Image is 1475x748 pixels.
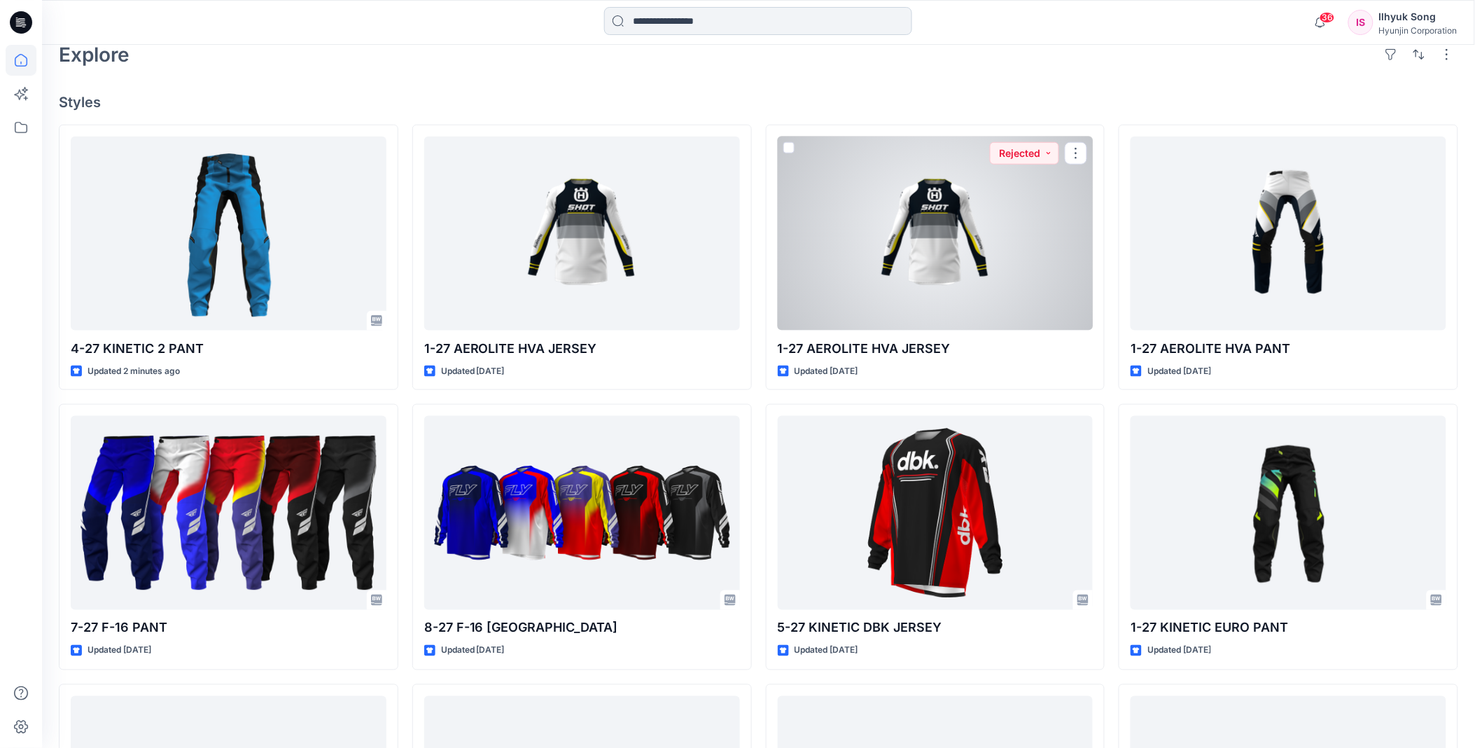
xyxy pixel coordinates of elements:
a: 1-27 AEROLITE HVA JERSEY [424,137,740,331]
p: 7-27 F-16 PANT [71,618,386,638]
p: 1-27 AEROLITE HVA JERSEY [424,339,740,359]
a: 5-27 KINETIC DBK JERSEY [778,416,1093,610]
div: Ilhyuk Song [1379,8,1457,25]
div: IS [1348,10,1373,35]
a: 8-27 F-16 JERSEY [424,416,740,610]
p: 1-27 AEROLITE HVA JERSEY [778,339,1093,359]
p: Updated [DATE] [795,364,858,379]
p: Updated [DATE] [1147,364,1211,379]
p: Updated [DATE] [88,644,151,658]
h4: Styles [59,94,1458,111]
p: Updated [DATE] [441,364,505,379]
span: 36 [1320,12,1335,23]
p: 8-27 F-16 [GEOGRAPHIC_DATA] [424,618,740,638]
p: 4-27 KINETIC 2 PANT [71,339,386,359]
a: 1-27 AEROLITE HVA PANT [1131,137,1446,331]
div: Hyunjin Corporation [1379,25,1457,36]
p: Updated [DATE] [795,644,858,658]
p: Updated 2 minutes ago [88,364,180,379]
a: 7-27 F-16 PANT [71,416,386,610]
a: 4-27 KINETIC 2 PANT [71,137,386,331]
a: 1-27 AEROLITE HVA JERSEY [778,137,1093,331]
p: Updated [DATE] [441,644,505,658]
p: 1-27 AEROLITE HVA PANT [1131,339,1446,359]
p: Updated [DATE] [1147,644,1211,658]
h2: Explore [59,43,130,66]
a: 1-27 KINETIC EURO PANT [1131,416,1446,610]
p: 1-27 KINETIC EURO PANT [1131,618,1446,638]
p: 5-27 KINETIC DBK JERSEY [778,618,1093,638]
